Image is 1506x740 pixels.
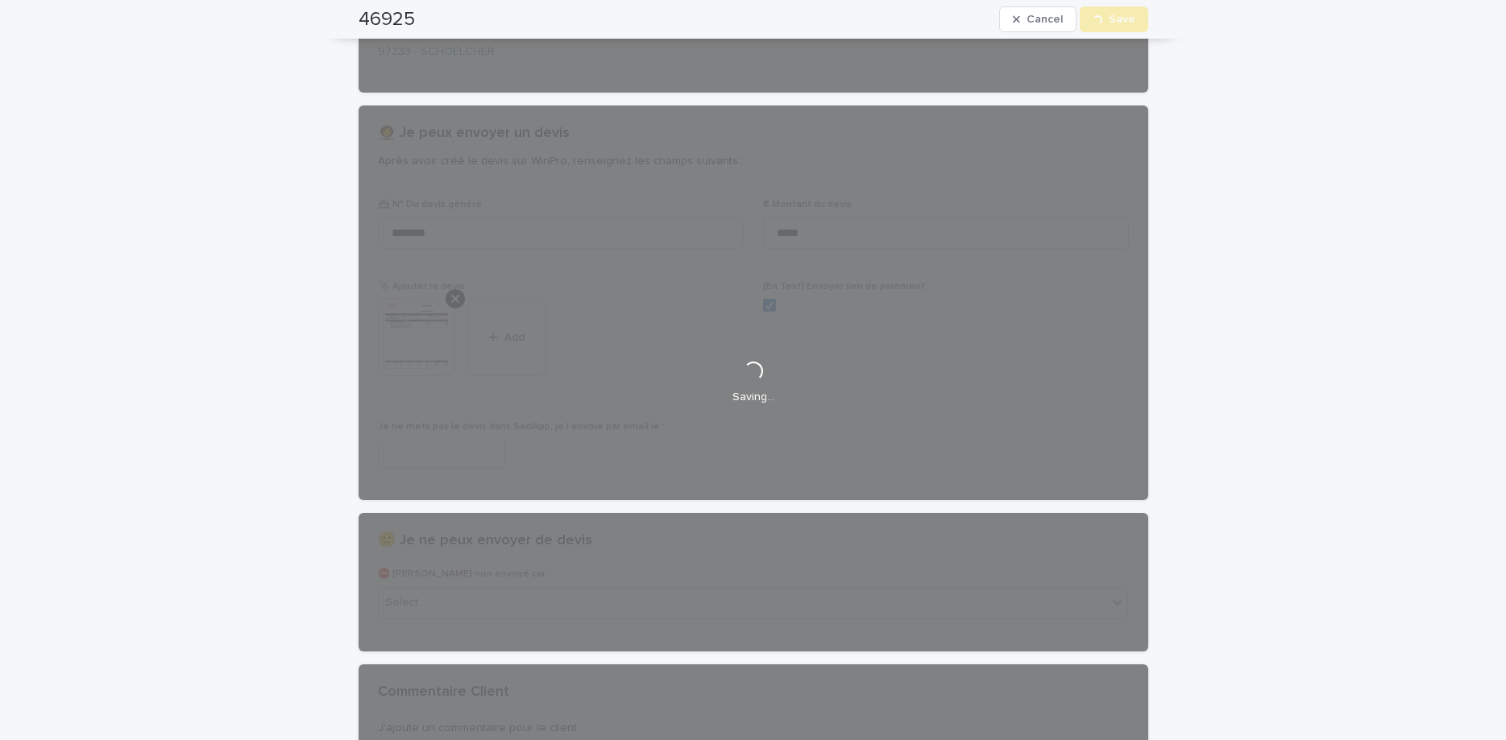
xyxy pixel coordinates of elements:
[1109,14,1135,25] span: Save
[359,8,415,31] h2: 46925
[1080,6,1148,32] button: Save
[999,6,1077,32] button: Cancel
[1027,14,1063,25] span: Cancel
[732,391,774,404] p: Saving…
